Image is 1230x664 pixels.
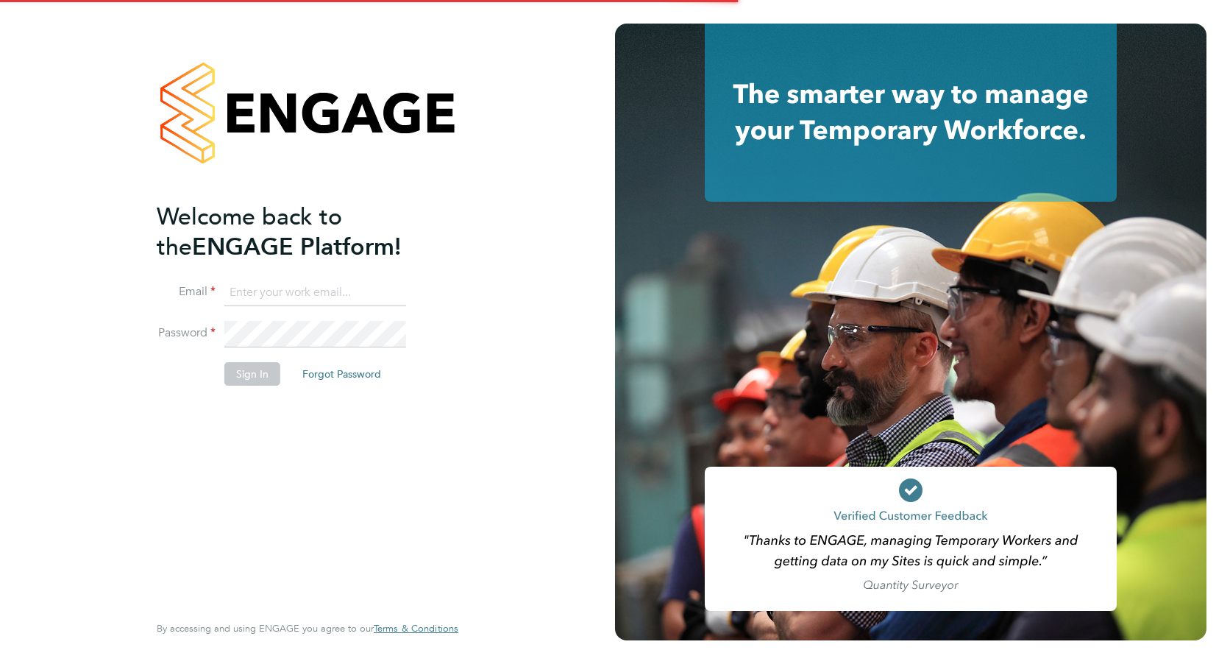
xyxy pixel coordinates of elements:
span: By accessing and using ENGAGE you agree to our [157,622,458,635]
span: Welcome back to the [157,202,342,261]
input: Enter your work email... [224,280,406,306]
h2: ENGAGE Platform! [157,202,444,262]
label: Email [157,284,216,300]
button: Forgot Password [291,362,393,386]
button: Sign In [224,362,280,386]
a: Terms & Conditions [374,623,458,635]
label: Password [157,325,216,341]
